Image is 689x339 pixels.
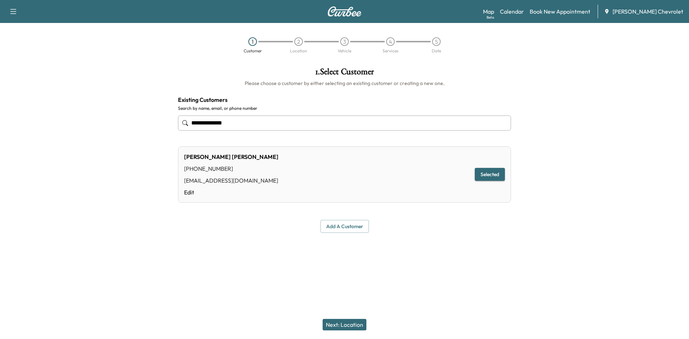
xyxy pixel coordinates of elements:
span: [PERSON_NAME] Chevrolet [613,7,683,16]
button: Selected [475,168,505,181]
h6: Please choose a customer by either selecting an existing customer or creating a new one. [178,80,511,87]
a: Calendar [500,7,524,16]
div: [PERSON_NAME] [PERSON_NAME] [184,152,278,161]
div: 1 [248,37,257,46]
div: 3 [340,37,349,46]
div: [EMAIL_ADDRESS][DOMAIN_NAME] [184,176,278,185]
div: Vehicle [338,49,351,53]
label: Search by name, email, or phone number [178,105,511,111]
div: Services [383,49,398,53]
div: 4 [386,37,395,46]
div: 5 [432,37,441,46]
div: Location [290,49,307,53]
h1: 1 . Select Customer [178,67,511,80]
img: Curbee Logo [327,6,362,17]
div: [PHONE_NUMBER] [184,164,278,173]
button: Add a customer [320,220,369,233]
div: 2 [294,37,303,46]
div: Beta [487,15,494,20]
h4: Existing Customers [178,95,511,104]
a: Edit [184,188,278,197]
a: MapBeta [483,7,494,16]
div: Date [432,49,441,53]
button: Next: Location [323,319,366,330]
a: Book New Appointment [530,7,590,16]
div: Customer [244,49,262,53]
